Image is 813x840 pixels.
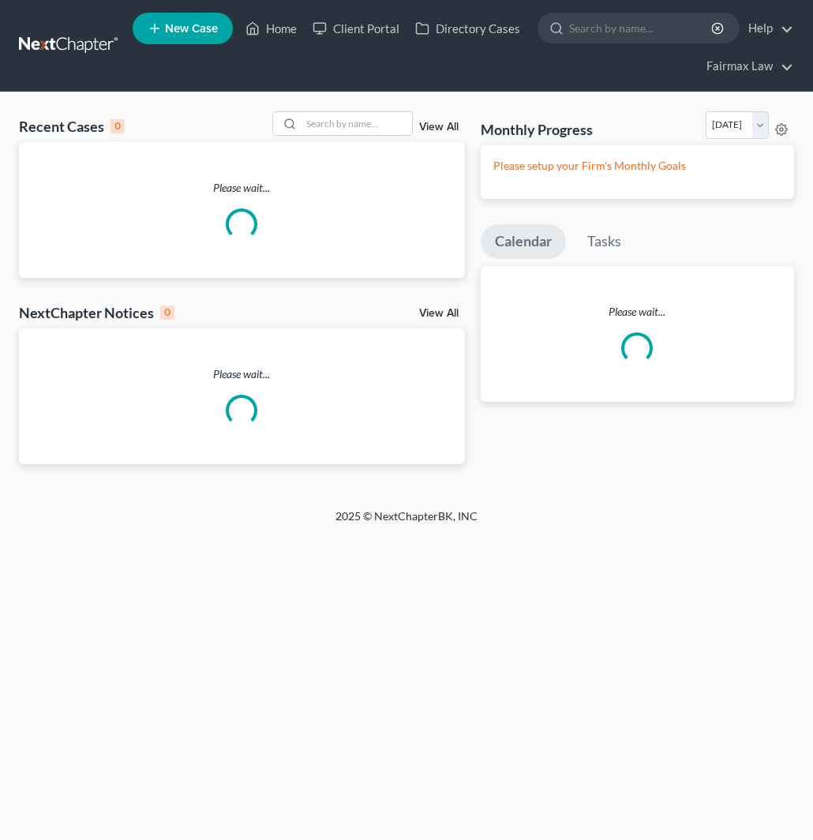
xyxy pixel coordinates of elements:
a: View All [419,308,459,319]
div: 0 [111,119,125,133]
p: Please setup your Firm's Monthly Goals [493,158,782,174]
a: Directory Cases [407,14,528,43]
a: Tasks [573,224,635,259]
p: Please wait... [19,180,465,196]
a: Calendar [481,224,566,259]
h3: Monthly Progress [481,120,593,139]
span: New Case [165,23,218,35]
div: NextChapter Notices [19,303,174,322]
a: Client Portal [305,14,407,43]
input: Search by name... [302,112,412,135]
a: Fairmax Law [699,52,793,81]
a: View All [419,122,459,133]
input: Search by name... [569,13,714,43]
div: 2025 © NextChapterBK, INC [28,508,785,537]
div: Recent Cases [19,117,125,136]
div: 0 [160,306,174,320]
a: Home [238,14,305,43]
p: Please wait... [19,366,465,382]
p: Please wait... [481,304,795,320]
a: Help [740,14,793,43]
